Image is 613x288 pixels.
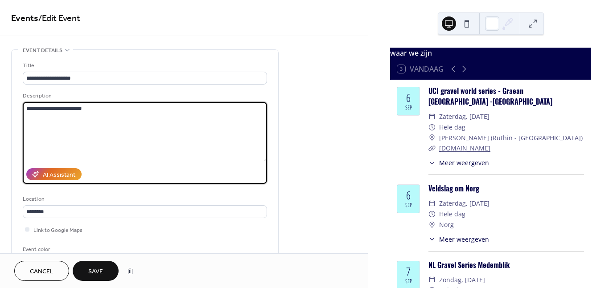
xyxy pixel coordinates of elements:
div: NL Gravel Series Medemblik [428,260,584,270]
div: AI Assistant [43,170,75,180]
a: Events [11,10,38,27]
div: ​ [428,143,436,154]
span: [PERSON_NAME] (Ruthin - [GEOGRAPHIC_DATA]) [439,133,583,143]
div: 6 [406,190,411,201]
span: Cancel [30,267,53,276]
div: Title [23,61,265,70]
div: ​ [428,209,436,219]
span: Hele dag [439,122,465,133]
div: sep [405,105,412,111]
span: zondag, [DATE] [439,275,485,285]
button: Cancel [14,261,69,281]
div: ​ [428,111,436,122]
div: ​ [428,158,436,167]
button: AI Assistant [26,168,82,180]
div: ​ [428,219,436,230]
span: / Edit Event [38,10,80,27]
span: Event details [23,46,62,55]
div: 7 [406,266,411,277]
div: waar we zijn [390,48,591,58]
div: ​ [428,275,436,285]
div: ​ [428,122,436,133]
span: Norg [439,219,454,230]
div: ​ [428,235,436,244]
span: Save [88,267,103,276]
div: sep [405,203,412,208]
a: UCI gravel world series - Graean [GEOGRAPHIC_DATA] -[GEOGRAPHIC_DATA] [428,85,552,107]
span: Hele dag [439,209,465,219]
div: Event color [23,245,90,254]
a: [DOMAIN_NAME] [439,144,490,152]
span: zaterdag, [DATE] [439,111,490,122]
div: ​ [428,198,436,209]
div: Veldslag om Norg [428,183,584,194]
span: zaterdag, [DATE] [439,198,490,209]
div: Description [23,91,265,101]
button: Save [73,261,119,281]
button: ​Meer weergeven [428,158,489,167]
div: ​ [428,133,436,143]
span: Meer weergeven [439,235,489,244]
div: Location [23,195,265,204]
div: sep [405,279,412,284]
button: ​Meer weergeven [428,235,489,244]
div: 6 [406,92,411,103]
span: Link to Google Maps [33,226,82,235]
span: Meer weergeven [439,158,489,167]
